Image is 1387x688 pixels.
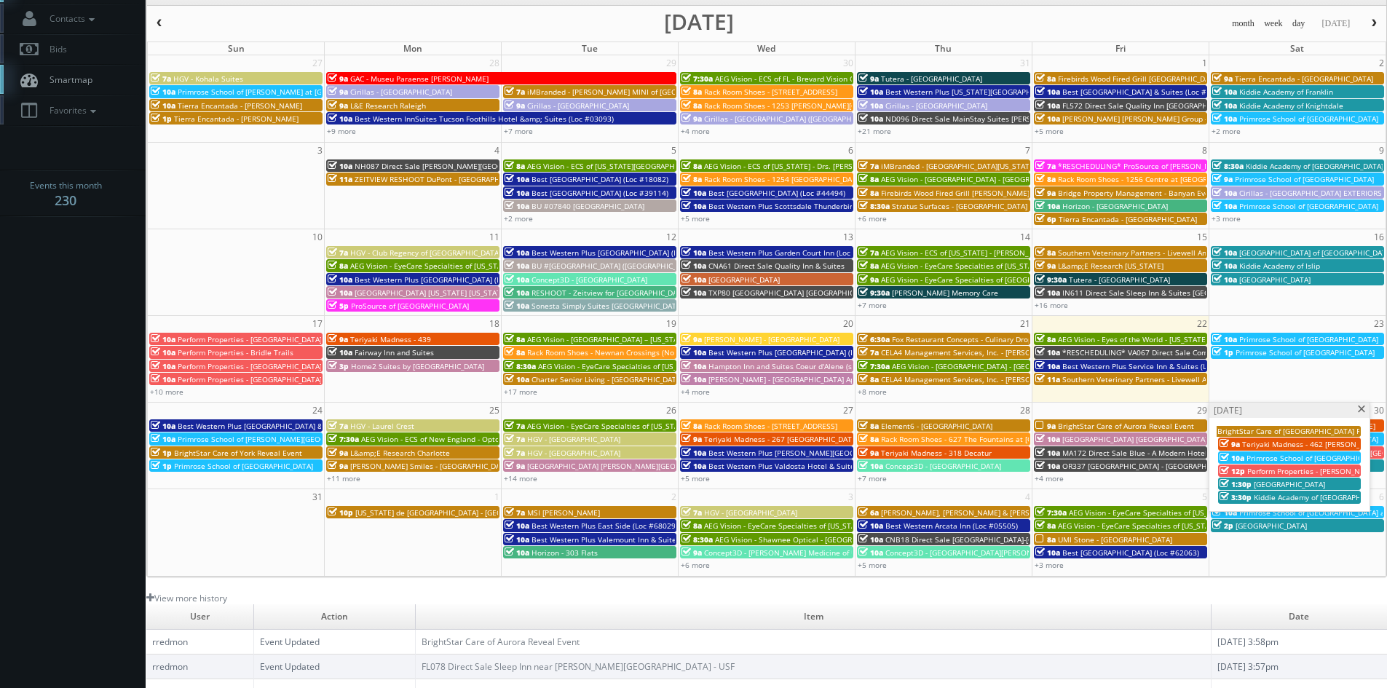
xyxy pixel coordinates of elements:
span: 10a [1035,448,1060,458]
span: 6:30a [858,334,890,344]
span: Contacts [42,12,98,25]
span: 9a [858,74,879,84]
span: [GEOGRAPHIC_DATA] [US_STATE] [US_STATE] [355,288,507,298]
span: AEG Vision - [GEOGRAPHIC_DATA] - [GEOGRAPHIC_DATA] [892,361,1085,371]
span: Smartmap [42,74,92,86]
span: Concept3D - [GEOGRAPHIC_DATA] [885,461,1001,471]
span: [PERSON_NAME] - [GEOGRAPHIC_DATA] [704,334,839,344]
span: 7a [1035,161,1056,171]
span: 9a [505,461,525,471]
span: Best Western Plus [GEOGRAPHIC_DATA] & Suites (Loc #45093) [178,421,394,431]
span: 8a [1035,334,1056,344]
span: Rack Room Shoes - 1253 [PERSON_NAME][GEOGRAPHIC_DATA] [704,100,920,111]
span: Kiddie Academy of Knightdale [1239,100,1343,111]
span: L&amp;E Research [US_STATE] [1058,261,1163,271]
span: Rack Room Shoes - [STREET_ADDRESS] [704,87,837,97]
span: Southern Veterinary Partners - Livewell Animal Urgent Care of Goodyear [1062,374,1315,384]
span: AEG Vision - ECS of [US_STATE][GEOGRAPHIC_DATA] [527,161,705,171]
span: ND096 Direct Sale MainStay Suites [PERSON_NAME] [885,114,1069,124]
span: Teriyaki Madness - 439 [350,334,431,344]
span: HGV - Kohala Suites [173,74,243,84]
span: IN611 Direct Sale Sleep Inn & Suites [GEOGRAPHIC_DATA] [1062,288,1264,298]
span: 10a [151,334,175,344]
span: 10a [505,188,529,198]
span: [PERSON_NAME], [PERSON_NAME] & [PERSON_NAME], LLC - [GEOGRAPHIC_DATA] [881,507,1161,518]
span: 7a [505,507,525,518]
span: 7a [505,87,525,97]
span: 10a [151,100,175,111]
span: 8a [858,421,879,431]
span: 7a [505,421,525,431]
a: +17 more [504,387,537,397]
span: 8a [1035,248,1056,258]
span: 10a [328,274,352,285]
span: *RESCHEDULING* ProSource of [PERSON_NAME] [1058,161,1228,171]
span: [GEOGRAPHIC_DATA] [1254,479,1325,489]
span: 10a [681,248,706,258]
span: Primrose School of [GEOGRAPHIC_DATA] [1239,334,1378,344]
span: 10a [1212,248,1237,258]
a: +4 more [1035,473,1064,483]
span: 9a [1035,261,1056,271]
span: 9a [681,114,702,124]
span: 10a [1212,334,1237,344]
span: 1p [151,114,172,124]
span: Kiddie Academy of Islip [1239,261,1320,271]
span: Primrose School of [GEOGRAPHIC_DATA] [174,461,313,471]
span: 10a [858,87,883,97]
span: 10a [681,461,706,471]
span: 10a [1212,114,1237,124]
span: 9a [328,461,348,471]
span: 10a [1035,288,1060,298]
span: 9a [328,87,348,97]
span: Sonesta Simply Suites [GEOGRAPHIC_DATA] [532,301,683,311]
span: [PERSON_NAME] [PERSON_NAME] Group - [GEOGRAPHIC_DATA] - [STREET_ADDRESS] [1062,114,1353,124]
span: 3p [328,361,349,371]
span: 10a [1035,114,1060,124]
span: 10a [1212,507,1237,518]
span: Primrose School of [GEOGRAPHIC_DATA] [1235,174,1374,184]
a: +4 more [681,126,710,136]
span: Cirillas - [GEOGRAPHIC_DATA] [527,100,629,111]
span: 10a [505,261,529,271]
span: Best Western Plus Service Inn & Suites (Loc #61094) WHITE GLOVE [1062,361,1297,371]
span: HGV - [GEOGRAPHIC_DATA] [527,448,620,458]
span: 10a [1212,100,1237,111]
span: Best [GEOGRAPHIC_DATA] (Loc #18082) [532,174,668,184]
a: +21 more [858,126,891,136]
span: 10a [681,201,706,211]
span: 10a [1220,453,1244,463]
a: +7 more [858,473,887,483]
span: 9a [328,334,348,344]
span: Cirillas - [GEOGRAPHIC_DATA] [350,87,452,97]
span: RESHOOT - Zeitview for [GEOGRAPHIC_DATA] [532,288,688,298]
span: 8a [681,100,702,111]
span: Best Western Plus Valdosta Hotel & Suites (Loc #11213) [708,461,906,471]
button: day [1287,15,1311,33]
span: MSI [PERSON_NAME] [527,507,600,518]
span: 7a [505,448,525,458]
span: [PERSON_NAME] - [GEOGRAPHIC_DATA] Apartments [708,374,887,384]
span: 8a [1035,174,1056,184]
span: 10a [328,288,352,298]
span: 10a [151,87,175,97]
span: CNA61 Direct Sale Quality Inn & Suites [708,261,845,271]
span: AEG Vision - ECS of [US_STATE] - [PERSON_NAME] EyeCare - [GEOGRAPHIC_DATA] ([GEOGRAPHIC_DATA]) [881,248,1238,258]
span: 9:30a [858,288,890,298]
span: Rack Room Shoes - Newnan Crossings (No Rush) [527,347,695,357]
span: 9a [328,448,348,458]
span: Rack Room Shoes - [STREET_ADDRESS] [704,421,837,431]
span: 10a [1035,461,1060,471]
span: Primrose School of [GEOGRAPHIC_DATA] [1239,201,1378,211]
span: 9a [1220,439,1240,449]
span: Bridge Property Management - Banyan Everton [1058,188,1224,198]
a: +5 more [1035,126,1064,136]
span: BU #[GEOGRAPHIC_DATA] ([GEOGRAPHIC_DATA]) [532,261,698,271]
span: Firebirds Wood Fired Grill [GEOGRAPHIC_DATA] [1058,74,1220,84]
a: +3 more [1212,213,1241,224]
span: 8:30a [505,361,536,371]
span: 9a [858,274,879,285]
span: [US_STATE] de [GEOGRAPHIC_DATA] - [GEOGRAPHIC_DATA] [355,507,556,518]
span: 10a [505,374,529,384]
span: 9a [1035,188,1056,198]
